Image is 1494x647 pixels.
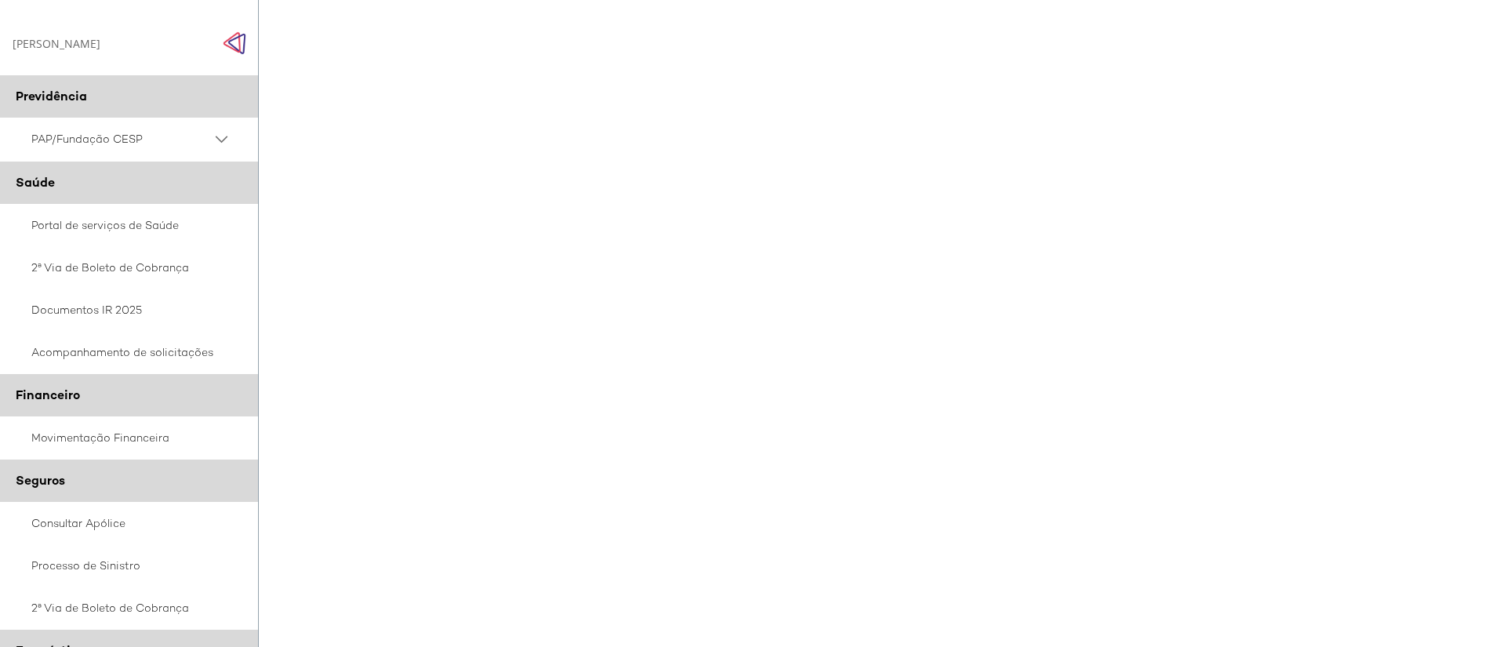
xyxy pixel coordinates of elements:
span: Previdência [16,88,87,104]
div: [PERSON_NAME] [13,36,100,51]
span: Click to close side navigation. [223,31,246,55]
span: Financeiro [16,387,80,403]
img: Fechar menu [223,31,246,55]
span: PAP/Fundação CESP [31,129,212,149]
span: Seguros [16,472,65,489]
span: Saúde [16,174,55,191]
